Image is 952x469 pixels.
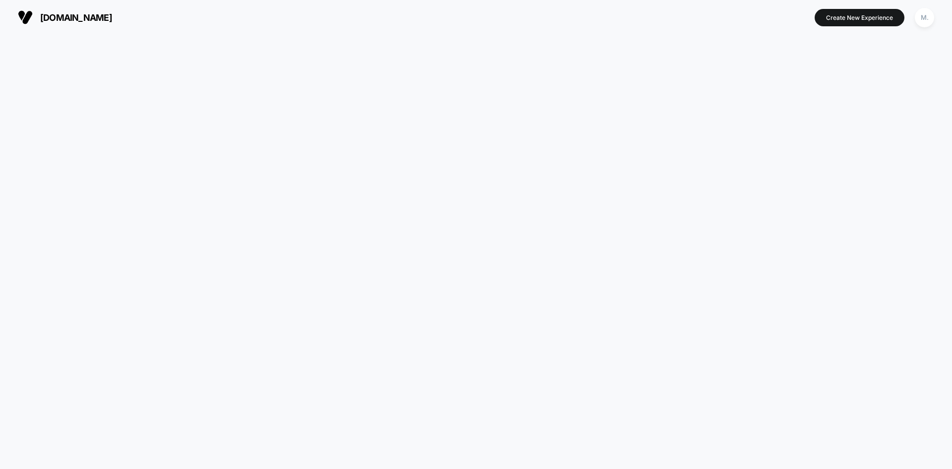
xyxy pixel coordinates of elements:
button: M. [912,7,937,28]
button: Create New Experience [815,9,904,26]
span: [DOMAIN_NAME] [40,12,112,23]
img: Visually logo [18,10,33,25]
button: [DOMAIN_NAME] [15,9,115,25]
div: M. [915,8,934,27]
